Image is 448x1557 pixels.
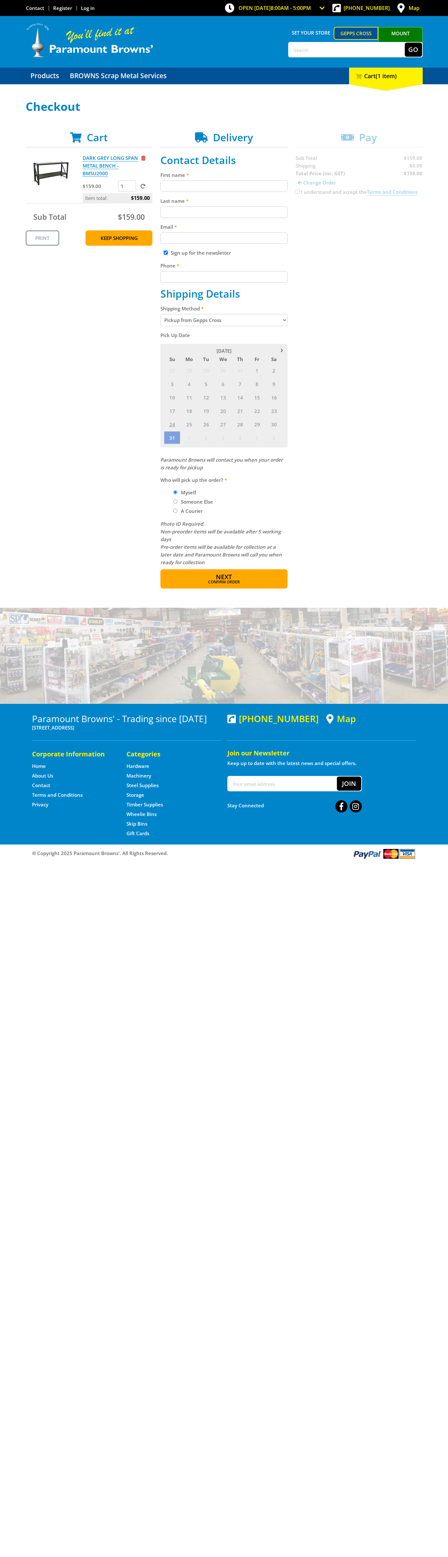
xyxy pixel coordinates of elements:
[232,431,248,444] span: 4
[181,364,197,377] span: 28
[266,391,282,404] span: 16
[227,713,319,724] div: [PHONE_NUMBER]
[160,288,288,300] h2: Shipping Details
[26,5,44,11] a: Go to the Contact page
[32,724,221,731] p: [STREET_ADDRESS]
[126,792,144,798] a: Go to the Storage page
[181,431,197,444] span: 1
[232,364,248,377] span: 31
[81,5,95,11] a: Log in
[266,431,282,444] span: 6
[160,262,288,269] label: Phone
[181,377,197,390] span: 4
[126,811,157,818] a: Go to the Wheelie Bins page
[337,777,361,791] button: Join
[160,171,288,179] label: First name
[126,830,149,837] a: Go to the Gift Cards page
[215,391,231,404] span: 13
[160,457,283,471] em: Paramount Browns will contact you when your order is ready for pickup
[181,404,197,417] span: 18
[26,22,154,58] img: Paramount Browns'
[33,212,66,222] span: Sub Total
[164,364,180,377] span: 27
[213,130,253,144] span: Delivery
[215,377,231,390] span: 6
[198,431,214,444] span: 2
[288,27,334,38] span: Set your store
[326,713,356,724] a: View a map of Gepps Cross location
[32,750,114,759] h5: Corporate Information
[249,404,265,417] span: 22
[173,490,177,494] input: Please select who will pick up the order.
[160,305,288,312] label: Shipping Method
[171,250,231,256] label: Sign up for the newsletter
[26,230,59,246] a: Print
[164,355,180,363] span: Su
[126,772,151,779] a: Go to the Machinery page
[173,509,177,513] input: Please select who will pick up the order.
[266,377,282,390] span: 9
[378,27,423,51] a: Mount [PERSON_NAME]
[32,792,83,798] a: Go to the Terms and Conditions page
[198,404,214,417] span: 19
[160,476,288,484] label: Who will pick up the order?
[181,391,197,404] span: 11
[83,193,152,203] p: Item total:
[160,271,288,283] input: Please enter your telephone number.
[26,848,423,860] div: ® Copyright 2025 Paramount Browns'. All Rights Reserved.
[227,798,362,813] div: Stay Connected
[126,750,208,759] h5: Categories
[249,418,265,431] span: 29
[160,154,288,166] h2: Contact Details
[198,364,214,377] span: 29
[160,331,288,339] label: Pick Up Date
[131,193,150,203] span: $159.00
[198,377,214,390] span: 5
[164,431,180,444] span: 31
[266,404,282,417] span: 23
[266,418,282,431] span: 30
[179,496,215,507] label: Someone Else
[232,377,248,390] span: 7
[32,801,48,808] a: Go to the Privacy page
[405,43,422,57] button: Go
[198,391,214,404] span: 12
[164,404,180,417] span: 17
[160,232,288,244] input: Please enter your email address.
[126,820,147,827] a: Go to the Skip Bins page
[198,355,214,363] span: Tu
[118,212,145,222] span: $159.00
[53,5,72,11] a: Go to the registration page
[232,355,248,363] span: Th
[215,404,231,417] span: 20
[26,68,64,84] a: Go to the Products page
[266,355,282,363] span: Sa
[160,223,288,231] label: Email
[227,749,416,758] h5: Join our Newsletter
[26,100,423,113] h1: Checkout
[232,404,248,417] span: 21
[160,197,288,205] label: Last name
[126,763,149,770] a: Go to the Hardware page
[32,154,70,193] img: DARK GREY LONG SPAN METAL BENCH - BMSU2000
[65,68,171,84] a: Go to the BROWNS Scrap Metal Services page
[160,569,288,589] button: Next Confirm order
[232,418,248,431] span: 28
[216,348,232,354] span: [DATE]
[32,782,50,789] a: Go to the Contact page
[349,68,423,84] div: Cart
[164,418,180,431] span: 24
[215,418,231,431] span: 27
[232,391,248,404] span: 14
[174,580,274,584] span: Confirm order
[215,431,231,444] span: 3
[227,759,416,767] p: Keep up to date with the latest news and special offers.
[249,431,265,444] span: 5
[126,801,163,808] a: Go to the Timber Supplies page
[352,848,416,860] img: PayPal, Mastercard, Visa accepted
[249,391,265,404] span: 15
[32,713,221,724] h3: Paramount Browns' - Trading since [DATE]
[83,182,117,190] p: $159.00
[83,155,138,177] a: DARK GREY LONG SPAN METAL BENCH - BMSU2000
[266,364,282,377] span: 2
